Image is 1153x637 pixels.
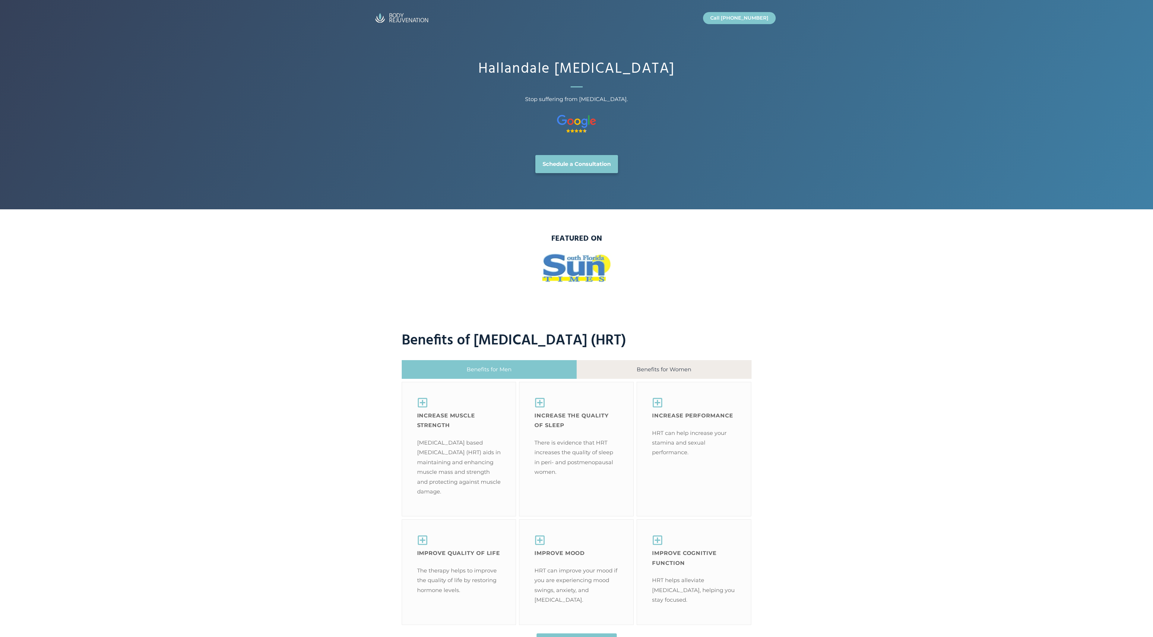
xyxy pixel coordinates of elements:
p: [MEDICAL_DATA] based [MEDICAL_DATA] (HRT) aids in maintaining and enhancing muscle mass and stren... [417,438,501,496]
span: Stop suffering from [MEDICAL_DATA]. [408,94,746,104]
strong: Increase Performance [652,412,733,419]
a: Call [PHONE_NUMBER] [703,12,776,24]
a: Benefits for Men [402,360,577,379]
p: There is evidence that HRT increases the quality of sleep in peri- and postmenopausal women. [534,438,618,477]
h3: featured on [402,233,752,244]
p: HRT helps alleviate [MEDICAL_DATA], helping you stay focused. [652,575,736,605]
h1: Hallandale [MEDICAL_DATA] [408,60,746,78]
nav: Primary [697,9,782,27]
p: HRT can help increase your stamina and sexual performance. [652,428,736,458]
span: Increase Muscle StrengTH [417,411,501,430]
strong: IMPROVE QUALITY OF LIFE [417,550,500,556]
strong: Improve MOOD [534,550,585,556]
strong: Increase The Quality OF Sleep [534,412,608,429]
p: HRT can improve your mood if you are experiencing mood swings, anxiety, and [MEDICAL_DATA]. [534,566,618,605]
h2: Benefits of [MEDICAL_DATA] (HRT) [402,331,752,351]
img: BodyRejuvenation [372,11,432,25]
p: The therapy helps to improve the quality of life by restoring hormone levels. [417,566,501,595]
a: Benefits for Women [577,360,752,379]
a: Schedule a Consultation [535,155,618,173]
strong: Improve cognitive function [652,550,716,566]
